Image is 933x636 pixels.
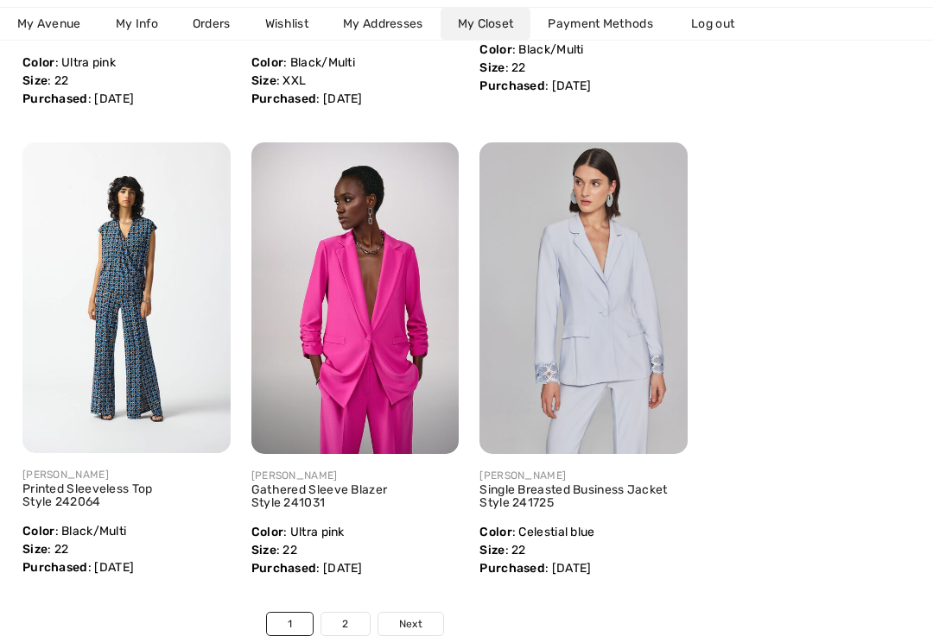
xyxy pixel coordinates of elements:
a: Next [378,613,443,635]
a: My Addresses [326,8,441,40]
a: Payment Methods [530,8,670,40]
span: Color [22,55,55,70]
a: My Info [98,8,175,40]
span: Color [251,525,284,539]
img: joseph-ribkoff-jackets-blazers-celestial-blue_241725b1_b66e_search.jpg [479,142,688,454]
a: My Closet [441,8,531,40]
span: Size [22,542,48,557]
div: : Celestial blue : 22 : [DATE] [479,483,688,577]
span: Size [251,73,276,88]
div: [PERSON_NAME] [251,468,460,483]
span: Size [251,543,276,557]
div: : Ultra pink : 22 : [DATE] [251,483,460,577]
a: Single Breasted Business Jacket Style 241725 [479,482,667,510]
span: Size [479,60,505,75]
div: [PERSON_NAME] [22,467,231,482]
a: 1 [267,613,313,635]
img: joseph-ribkoff-tops-black-multi_2420641_556e_search.jpg [22,142,231,453]
span: Size [22,73,48,88]
a: Gathered Sleeve Blazer Style 241031 [251,482,388,510]
span: Purchased [22,560,88,575]
a: Log out [674,8,769,40]
span: My Avenue [17,15,81,33]
div: : Black/Multi : XXL : [DATE] [251,14,460,108]
span: Next [399,616,422,632]
span: Purchased [479,79,545,93]
span: Color [479,42,512,57]
span: Color [479,525,512,539]
div: : Black/Multi : 22 : [DATE] [479,14,663,95]
div: : Black/Multi : 22 : [DATE] [22,482,231,576]
span: Purchased [479,561,545,576]
div: : Ultra pink : 22 : [DATE] [22,14,231,108]
span: Color [22,524,55,538]
div: [PERSON_NAME] [479,468,688,483]
span: Purchased [251,561,317,576]
a: Orders [175,8,248,40]
a: Wishlist [248,8,326,40]
span: Color [251,55,284,70]
img: joseph-ribkoff-jackets-blazers-ultra-pink_241031e1_76be_search.jpg [251,142,460,454]
a: Printed Sleeveless Top Style 242064 [22,482,153,509]
span: Size [479,543,505,557]
span: Purchased [251,91,317,106]
span: Purchased [22,91,88,106]
a: 2 [321,613,369,635]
